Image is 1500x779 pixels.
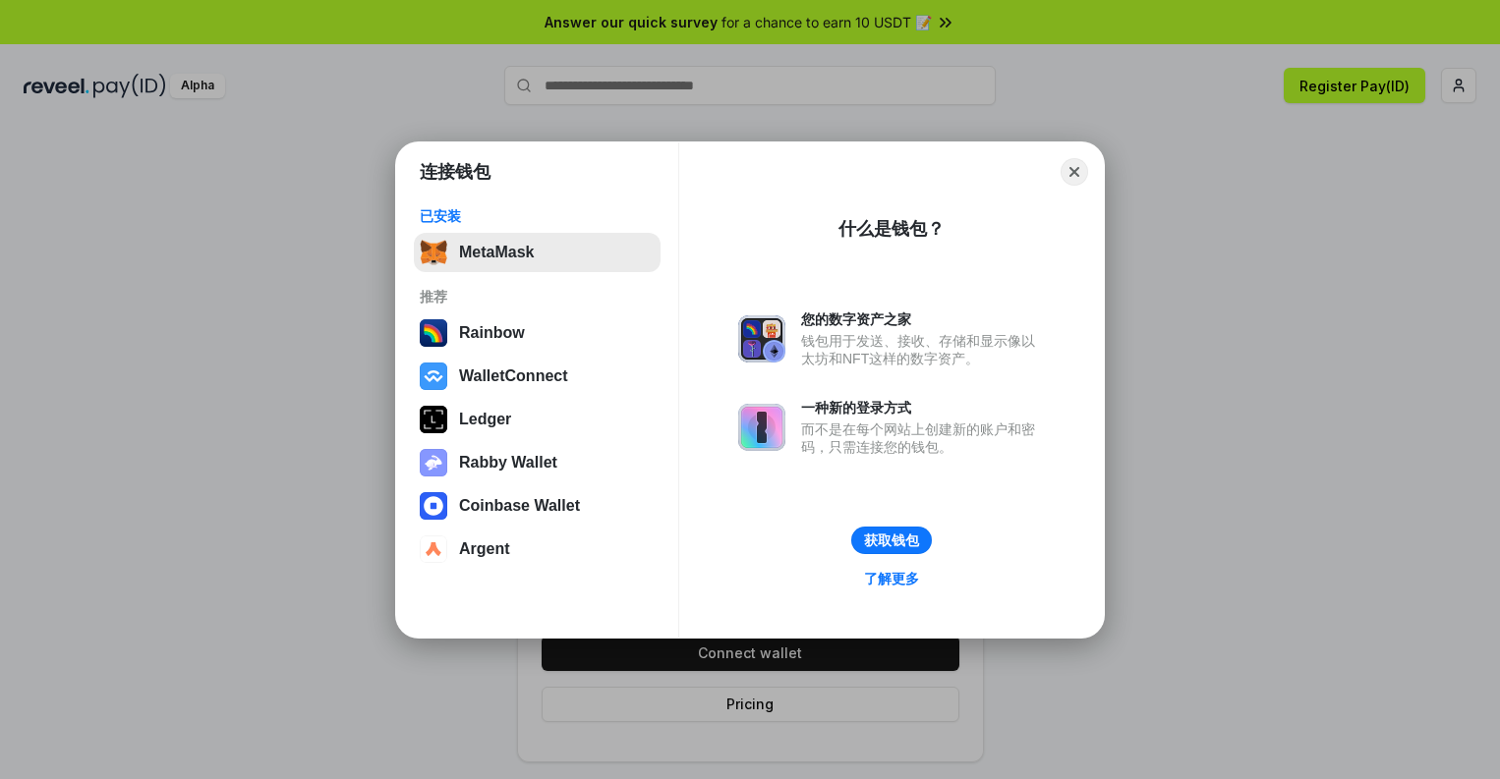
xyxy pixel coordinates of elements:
div: Ledger [459,411,511,428]
button: 获取钱包 [851,527,932,554]
button: Coinbase Wallet [414,486,661,526]
img: svg+xml,%3Csvg%20width%3D%22120%22%20height%3D%22120%22%20viewBox%3D%220%200%20120%20120%22%20fil... [420,319,447,347]
div: Rainbow [459,324,525,342]
a: 了解更多 [852,566,931,591]
img: svg+xml,%3Csvg%20xmlns%3D%22http%3A%2F%2Fwww.w3.org%2F2000%2Fsvg%22%20width%3D%2228%22%20height%3... [420,406,447,433]
img: svg+xml,%3Csvg%20xmlns%3D%22http%3A%2F%2Fwww.w3.org%2F2000%2Fsvg%22%20fill%3D%22none%22%20viewBox... [420,449,447,476]
button: Argent [414,529,661,569]
img: svg+xml,%3Csvg%20width%3D%2228%22%20height%3D%2228%22%20viewBox%3D%220%200%2028%2028%22%20fill%3D... [420,492,447,520]
button: WalletConnect [414,357,661,396]
img: svg+xml,%3Csvg%20fill%3D%22none%22%20height%3D%2233%22%20viewBox%3D%220%200%2035%2033%22%20width%... [420,239,447,266]
div: Argent [459,540,510,558]
div: 推荐 [420,288,655,306]
img: svg+xml,%3Csvg%20xmlns%3D%22http%3A%2F%2Fwww.w3.org%2F2000%2Fsvg%22%20fill%3D%22none%22%20viewBox... [738,315,785,362]
img: svg+xml,%3Csvg%20xmlns%3D%22http%3A%2F%2Fwww.w3.org%2F2000%2Fsvg%22%20fill%3D%22none%22%20viewBox... [738,404,785,451]
div: 而不是在每个网站上创建新的账户和密码，只需连接您的钱包。 [801,420,1045,456]
div: Coinbase Wallet [459,497,580,515]
button: Rainbow [414,313,661,353]
button: Rabby Wallet [414,443,661,482]
div: 什么是钱包？ [838,217,945,241]
img: svg+xml,%3Csvg%20width%3D%2228%22%20height%3D%2228%22%20viewBox%3D%220%200%2028%2028%22%20fill%3D... [420,535,447,563]
h1: 连接钱包 [420,160,490,184]
div: 一种新的登录方式 [801,399,1045,417]
img: svg+xml,%3Csvg%20width%3D%2228%22%20height%3D%2228%22%20viewBox%3D%220%200%2028%2028%22%20fill%3D... [420,362,447,390]
button: Ledger [414,400,661,439]
div: MetaMask [459,244,534,261]
div: 您的数字资产之家 [801,310,1045,328]
button: Close [1061,158,1088,186]
div: 已安装 [420,207,655,225]
div: 获取钱包 [864,531,919,549]
div: WalletConnect [459,367,568,385]
button: MetaMask [414,233,661,272]
div: 钱包用于发送、接收、存储和显示像以太坊和NFT这样的数字资产。 [801,332,1045,367]
div: 了解更多 [864,570,919,587]
div: Rabby Wallet [459,454,557,472]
